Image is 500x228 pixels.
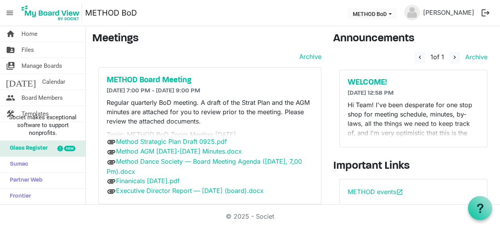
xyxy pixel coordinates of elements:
[85,5,137,21] a: METHOD BoD
[6,173,43,188] span: Partner Web
[21,58,62,74] span: Manage Boards
[451,54,458,61] span: navigate_next
[107,76,313,85] a: METHOD Board Meeting
[107,157,302,175] a: Method Dance Society — Board Meeting Agenda ([DATE], 7_00 Pm).docx
[107,98,313,126] p: Regular quarterly BoD meeting. A draft of the Strat Plan and the AGM minutes are attached for you...
[92,32,321,46] h3: Meetings
[107,130,313,139] p: Topic: METHOD BoD Zoom Meeting [DATE]
[396,189,403,196] span: open_in_new
[107,187,116,196] span: attachment
[107,177,116,186] span: attachment
[21,106,49,122] span: Templates
[116,147,242,155] a: Method AGM [DATE]-[DATE] Minutes.docx
[348,90,394,96] span: [DATE] 12:58 PM
[21,42,34,58] span: Files
[21,26,37,42] span: Home
[226,212,274,220] a: © 2025 - Societ
[107,87,313,95] h6: [DATE] 7:00 PM - [DATE] 9:00 PM
[6,141,48,156] span: Glass Register
[116,138,227,145] a: Method Strategic Plan Draft 0925.pdf
[348,188,403,196] a: METHOD eventsopen_in_new
[6,157,28,172] span: Sumac
[420,5,477,20] a: [PERSON_NAME]
[430,53,444,61] span: of 1
[6,189,31,204] span: Frontier
[477,5,494,21] button: logout
[404,5,420,20] img: no-profile-picture.svg
[19,3,82,23] img: My Board View Logo
[6,74,36,90] span: [DATE]
[6,42,15,58] span: folder_shared
[414,52,425,64] button: navigate_before
[6,26,15,42] span: home
[348,8,397,19] button: METHOD BoD dropdownbutton
[107,147,116,157] span: attachment
[107,137,116,147] span: attachment
[6,106,15,122] span: construction
[116,187,264,194] a: Executive Director Report — [DATE] (board).docx
[6,90,15,106] span: people
[21,90,63,106] span: Board Members
[333,32,494,46] h3: Announcements
[462,53,487,61] a: Archive
[449,52,460,64] button: navigate_next
[116,177,180,185] a: Finanicals [DATE].pdf
[6,58,15,74] span: switch_account
[416,54,423,61] span: navigate_before
[19,3,85,23] a: My Board View Logo
[4,113,82,137] span: Societ makes exceptional software to support nonprofits.
[64,146,75,151] div: new
[333,160,494,173] h3: Important Links
[430,53,433,61] span: 1
[42,74,65,90] span: Calendar
[2,5,17,20] span: menu
[348,100,479,184] p: Hi Team! I've been desperate for one stop shop for meeting schedule, minutes, by-laws, all the th...
[107,157,116,167] span: attachment
[296,52,321,61] a: Archive
[348,78,479,87] a: WELCOME!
